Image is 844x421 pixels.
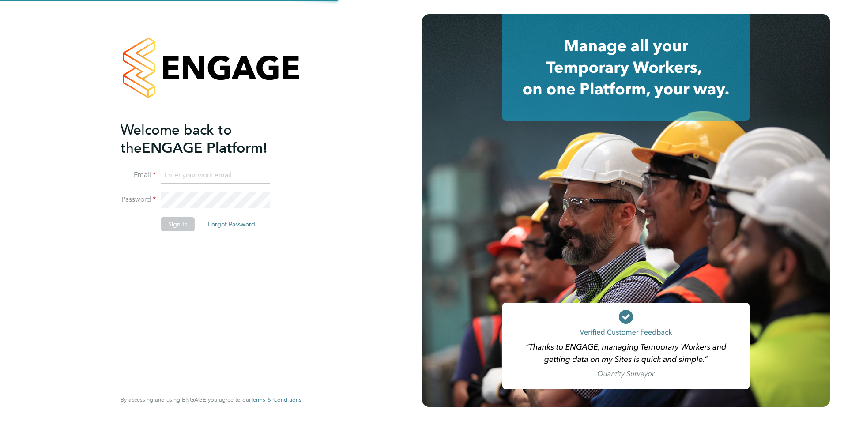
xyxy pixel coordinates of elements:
span: Terms & Conditions [251,396,301,403]
button: Forgot Password [201,217,262,231]
button: Sign In [161,217,195,231]
label: Email [121,170,156,180]
span: Welcome back to the [121,121,232,157]
a: Terms & Conditions [251,396,301,403]
label: Password [121,195,156,204]
h2: ENGAGE Platform! [121,121,293,157]
span: By accessing and using ENGAGE you agree to our [121,396,301,403]
input: Enter your work email... [161,168,270,184]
